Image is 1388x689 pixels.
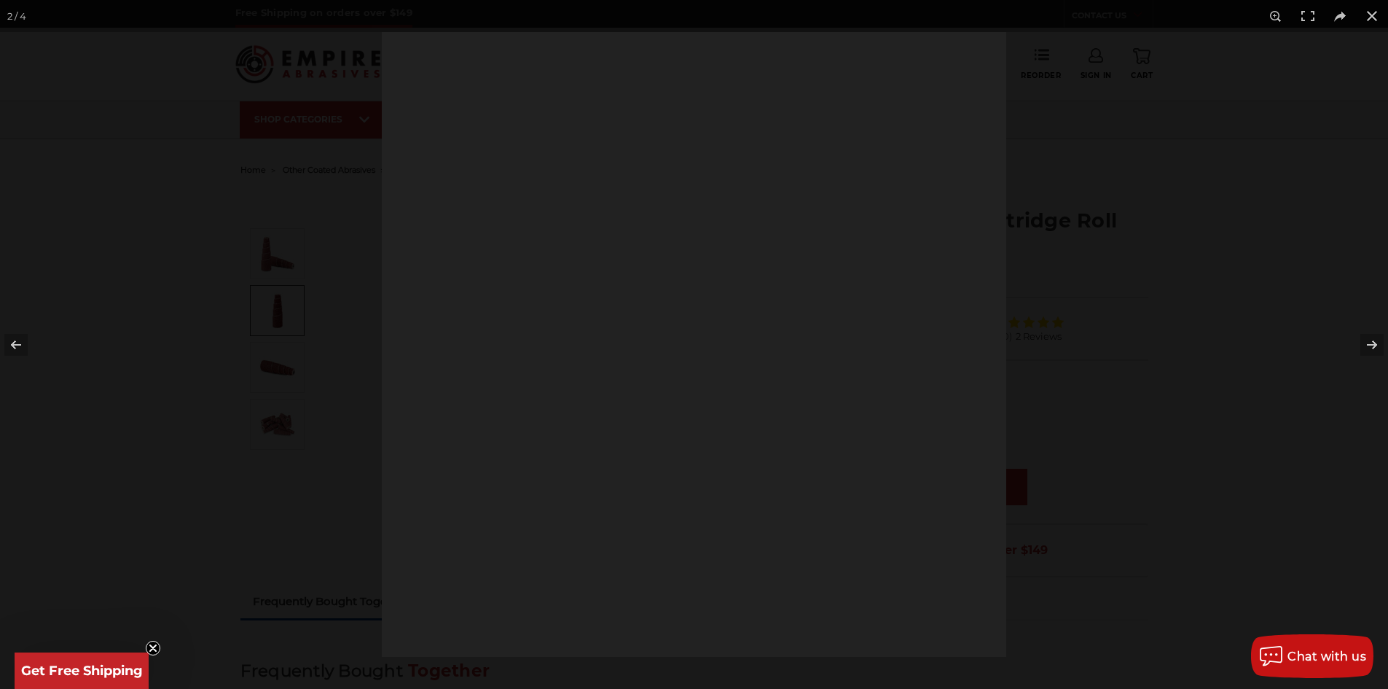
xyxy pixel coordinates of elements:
button: Close teaser [146,641,160,655]
button: Chat with us [1251,634,1373,678]
div: Get Free ShippingClose teaser [15,653,149,689]
span: Get Free Shipping [21,663,143,679]
button: Next (arrow right) [1337,308,1388,381]
span: Chat with us [1287,650,1366,663]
